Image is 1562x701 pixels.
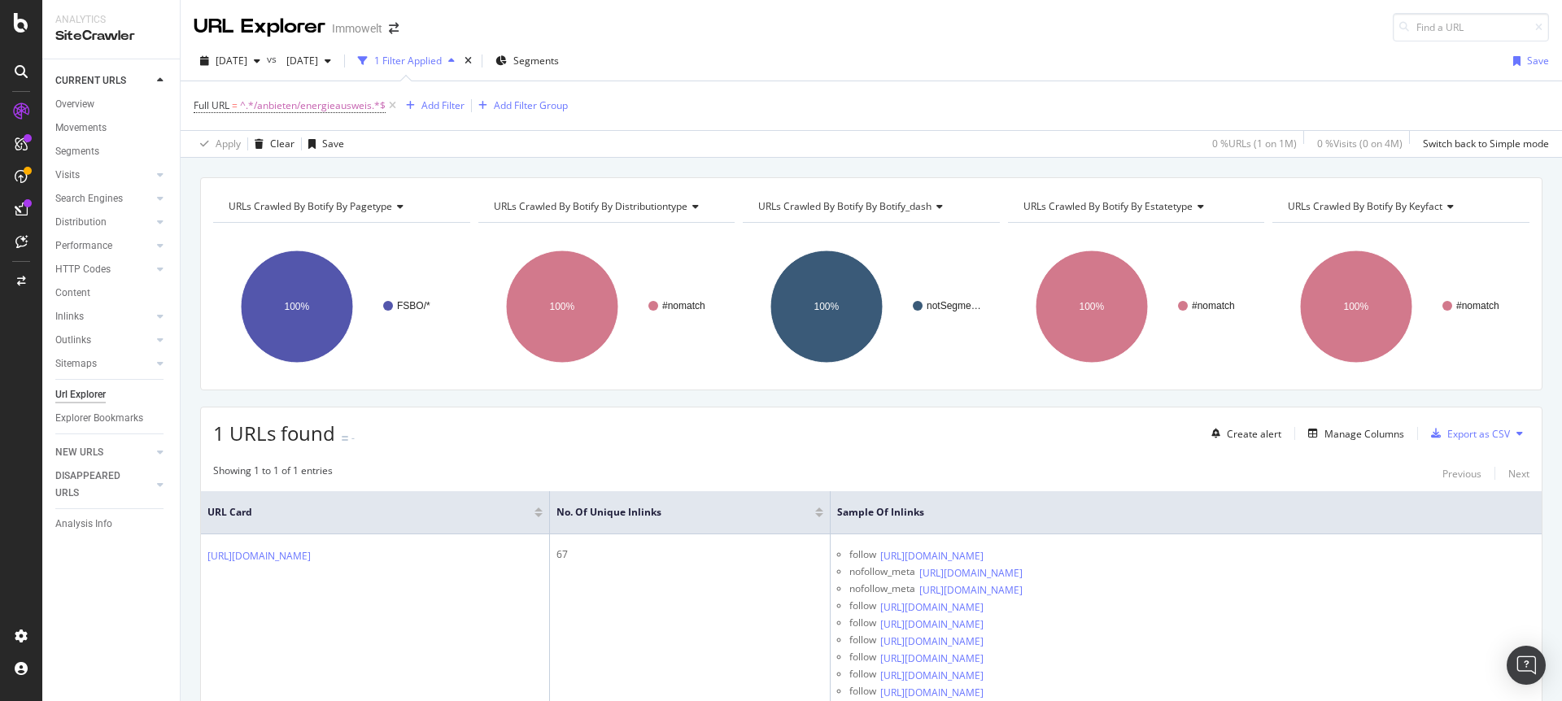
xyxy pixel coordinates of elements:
[55,332,91,349] div: Outlinks
[389,23,399,34] div: arrow-right-arrow-left
[849,616,876,633] div: follow
[55,410,143,427] div: Explorer Bookmarks
[1425,420,1510,446] button: Export as CSV
[494,98,568,112] div: Add Filter Group
[216,137,241,150] div: Apply
[55,190,152,207] a: Search Engines
[1416,131,1549,157] button: Switch back to Simple mode
[232,98,238,112] span: =
[513,54,559,67] span: Segments
[55,72,126,89] div: CURRENT URLS
[207,505,530,520] span: URL Card
[55,96,168,113] a: Overview
[849,599,876,616] div: follow
[55,167,80,184] div: Visits
[880,685,984,701] a: [URL][DOMAIN_NAME]
[1508,467,1529,481] div: Next
[351,431,355,445] div: -
[837,505,1511,520] span: Sample of Inlinks
[849,564,915,581] div: nofollow_meta
[55,355,152,372] a: Sitemaps
[1212,137,1297,150] div: 0 % URLs ( 1 on 1M )
[55,237,152,255] a: Performance
[421,98,465,112] div: Add Filter
[758,199,932,213] span: URLs Crawled By Botify By botify_dash
[556,505,791,520] span: No. of Unique Inlinks
[285,301,310,312] text: 100%
[55,386,168,403] a: Url Explorer
[55,120,168,137] a: Movements
[194,131,241,157] button: Apply
[1442,464,1481,483] button: Previous
[213,236,468,377] svg: A chart.
[55,214,152,231] a: Distribution
[849,581,915,599] div: nofollow_meta
[849,633,876,650] div: follow
[880,651,984,667] a: [URL][DOMAIN_NAME]
[1272,236,1527,377] svg: A chart.
[1079,301,1104,312] text: 100%
[1008,236,1263,377] svg: A chart.
[880,599,984,616] a: [URL][DOMAIN_NAME]
[194,48,267,74] button: [DATE]
[55,167,152,184] a: Visits
[1288,199,1442,213] span: URLs Crawled By Botify By keyfact
[1456,300,1499,311] text: #nomatch
[1508,464,1529,483] button: Next
[55,308,152,325] a: Inlinks
[549,301,574,312] text: 100%
[849,667,876,684] div: follow
[55,285,90,302] div: Content
[1023,199,1193,213] span: URLs Crawled By Botify By estatetype
[494,199,687,213] span: URLs Crawled By Botify By distributiontype
[849,650,876,667] div: follow
[280,48,338,74] button: [DATE]
[491,194,721,220] h4: URLs Crawled By Botify By distributiontype
[849,684,876,701] div: follow
[55,332,152,349] a: Outlinks
[374,54,442,67] div: 1 Filter Applied
[194,13,325,41] div: URL Explorer
[213,420,335,446] span: 1 URLs found
[280,54,318,67] span: 2025 Sep. 5th
[880,668,984,684] a: [URL][DOMAIN_NAME]
[351,48,461,74] button: 1 Filter Applied
[55,410,168,427] a: Explorer Bookmarks
[240,94,386,117] span: ^.*/anbieten/energieausweis.*$
[880,634,984,650] a: [URL][DOMAIN_NAME]
[1527,54,1549,67] div: Save
[397,300,430,311] text: FSBO/*
[207,548,311,564] a: [URL][DOMAIN_NAME]
[270,137,295,150] div: Clear
[225,194,456,220] h4: URLs Crawled By Botify By pagetype
[55,27,167,46] div: SiteCrawler
[55,143,99,160] div: Segments
[55,468,152,502] a: DISAPPEARED URLS
[55,386,106,403] div: Url Explorer
[743,236,997,377] svg: A chart.
[461,53,475,69] div: times
[1020,194,1250,220] h4: URLs Crawled By Botify By estatetype
[55,143,168,160] a: Segments
[55,444,103,461] div: NEW URLS
[55,261,152,278] a: HTTP Codes
[55,96,94,113] div: Overview
[478,236,733,377] svg: A chart.
[662,300,705,311] text: #nomatch
[1205,420,1281,446] button: Create alert
[55,516,168,533] a: Analysis Info
[213,464,333,483] div: Showing 1 to 1 of 1 entries
[248,131,295,157] button: Clear
[55,261,111,278] div: HTTP Codes
[919,565,1023,581] a: [URL][DOMAIN_NAME]
[472,96,568,115] button: Add Filter Group
[489,48,565,74] button: Segments
[322,137,344,150] div: Save
[1442,467,1481,481] div: Previous
[1302,424,1404,443] button: Manage Columns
